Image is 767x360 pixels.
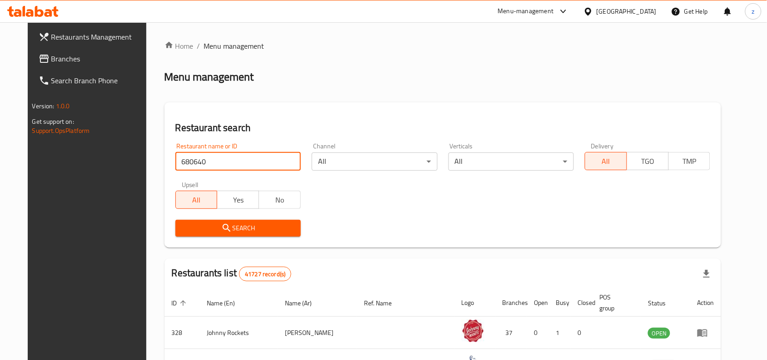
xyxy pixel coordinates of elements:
[51,53,149,64] span: Branches
[527,289,549,317] th: Open
[51,31,149,42] span: Restaurants Management
[697,327,714,338] div: Menu
[32,125,90,137] a: Support.OpsPlatform
[204,41,264,51] span: Menu management
[263,193,297,207] span: No
[600,292,630,314] span: POS group
[179,193,214,207] span: All
[648,298,677,309] span: Status
[164,41,194,51] a: Home
[239,270,291,279] span: 41727 record(s)
[56,100,70,112] span: 1.0.0
[32,100,55,112] span: Version:
[591,143,614,149] label: Delivery
[571,289,593,317] th: Closed
[627,152,669,170] button: TGO
[454,289,495,317] th: Logo
[239,267,291,281] div: Total records count
[648,328,670,339] div: OPEN
[197,41,200,51] li: /
[32,116,74,127] span: Get support on:
[498,6,554,17] div: Menu-management
[752,6,755,16] span: z
[164,41,722,51] nav: breadcrumb
[31,70,156,91] a: Search Branch Phone
[448,152,574,171] div: All
[278,317,357,349] td: [PERSON_NAME]
[175,121,711,135] h2: Restaurant search
[648,328,670,339] span: OPEN
[696,263,717,285] div: Export file
[462,319,484,342] img: Johnny Rockets
[312,152,437,171] div: All
[549,289,571,317] th: Busy
[221,193,255,207] span: Yes
[285,298,324,309] span: Name (Ar)
[597,6,657,16] div: [GEOGRAPHIC_DATA]
[495,317,527,349] td: 37
[668,152,711,170] button: TMP
[172,266,292,281] h2: Restaurants list
[259,191,301,209] button: No
[585,152,627,170] button: All
[631,155,665,168] span: TGO
[495,289,527,317] th: Branches
[672,155,707,168] span: TMP
[164,70,254,84] h2: Menu management
[571,317,593,349] td: 0
[690,289,721,317] th: Action
[549,317,571,349] td: 1
[175,220,301,237] button: Search
[527,317,549,349] td: 0
[207,298,247,309] span: Name (En)
[51,75,149,86] span: Search Branch Phone
[200,317,278,349] td: Johnny Rockets
[182,182,199,188] label: Upsell
[217,191,259,209] button: Yes
[589,155,623,168] span: All
[172,298,189,309] span: ID
[175,191,218,209] button: All
[164,317,200,349] td: 328
[364,298,403,309] span: Ref. Name
[175,152,301,171] input: Search for restaurant name or ID..
[31,26,156,48] a: Restaurants Management
[31,48,156,70] a: Branches
[183,223,294,234] span: Search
